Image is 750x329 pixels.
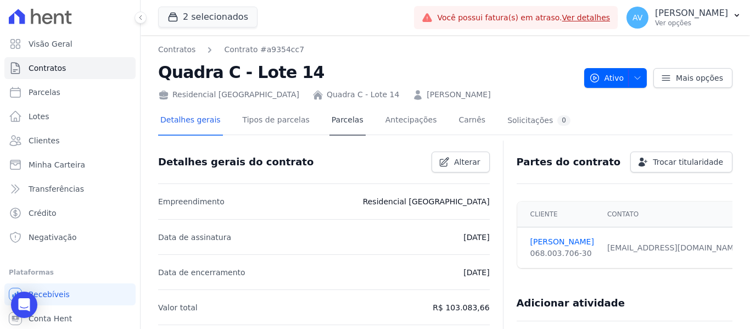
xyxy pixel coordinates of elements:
[158,231,231,244] p: Data de assinatura
[454,157,480,168] span: Alterar
[562,13,611,22] a: Ver detalhes
[517,202,601,227] th: Cliente
[4,81,136,103] a: Parcelas
[4,178,136,200] a: Transferências
[4,57,136,79] a: Contratos
[158,44,575,55] nav: Breadcrumb
[530,248,594,259] div: 068.003.706-30
[584,68,647,88] button: Ativo
[158,266,245,279] p: Data de encerramento
[158,107,223,136] a: Detalhes gerais
[329,107,366,136] a: Parcelas
[4,154,136,176] a: Minha Carteira
[589,68,624,88] span: Ativo
[655,8,728,19] p: [PERSON_NAME]
[158,7,258,27] button: 2 selecionados
[618,2,750,33] button: AV [PERSON_NAME] Ver opções
[517,155,621,169] h3: Partes do contrato
[655,19,728,27] p: Ver opções
[4,202,136,224] a: Crédito
[507,115,570,126] div: Solicitações
[158,155,314,169] h3: Detalhes gerais do contrato
[437,12,610,24] span: Você possui fatura(s) em atraso.
[158,44,195,55] a: Contratos
[29,159,85,170] span: Minha Carteira
[29,135,59,146] span: Clientes
[633,14,642,21] span: AV
[29,87,60,98] span: Parcelas
[158,60,575,85] h2: Quadra C - Lote 14
[4,130,136,152] a: Clientes
[456,107,488,136] a: Carnês
[4,33,136,55] a: Visão Geral
[29,289,70,300] span: Recebíveis
[240,107,312,136] a: Tipos de parcelas
[9,266,131,279] div: Plataformas
[29,38,72,49] span: Visão Geral
[363,195,490,208] p: Residencial [GEOGRAPHIC_DATA]
[530,236,594,248] a: [PERSON_NAME]
[29,111,49,122] span: Lotes
[427,89,490,101] a: [PERSON_NAME]
[4,283,136,305] a: Recebíveis
[433,301,489,314] p: R$ 103.083,66
[557,115,570,126] div: 0
[630,152,732,172] a: Trocar titularidade
[327,89,399,101] a: Quadra C - Lote 14
[505,107,573,136] a: Solicitações0
[4,226,136,248] a: Negativação
[224,44,304,55] a: Contrato #a9354cc7
[463,231,489,244] p: [DATE]
[29,232,77,243] span: Negativação
[158,89,299,101] div: Residencial [GEOGRAPHIC_DATA]
[383,107,439,136] a: Antecipações
[158,301,198,314] p: Valor total
[29,63,66,74] span: Contratos
[653,157,723,168] span: Trocar titularidade
[653,68,732,88] a: Mais opções
[158,44,304,55] nav: Breadcrumb
[676,73,723,83] span: Mais opções
[29,208,57,219] span: Crédito
[158,195,225,208] p: Empreendimento
[4,105,136,127] a: Lotes
[11,292,37,318] div: Open Intercom Messenger
[463,266,489,279] p: [DATE]
[517,297,625,310] h3: Adicionar atividade
[29,183,84,194] span: Transferências
[29,313,72,324] span: Conta Hent
[432,152,490,172] a: Alterar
